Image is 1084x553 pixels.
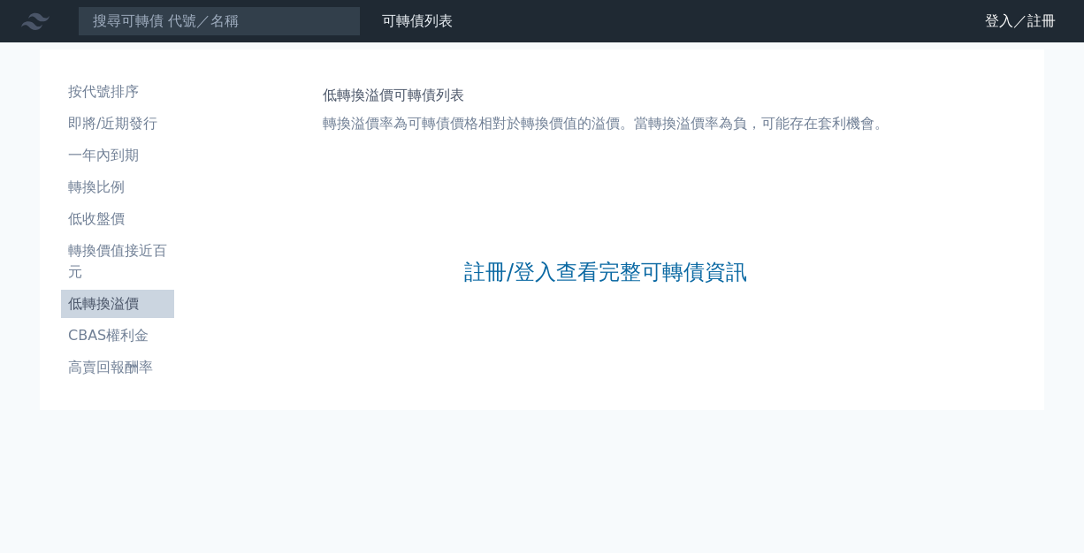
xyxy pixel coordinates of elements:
p: 轉換溢價率為可轉債價格相對於轉換價值的溢價。當轉換溢價率為負，可能存在套利機會。 [323,113,889,134]
li: 高賣回報酬率 [61,357,174,378]
h1: 低轉換溢價可轉債列表 [323,85,889,106]
li: 一年內到期 [61,145,174,166]
a: CBAS權利金 [61,322,174,350]
li: 低收盤價 [61,208,174,230]
a: 低收盤價 [61,205,174,233]
li: 按代號排序 [61,81,174,102]
a: 可轉債列表 [382,12,453,29]
a: 高賣回報酬率 [61,353,174,382]
li: 轉換比例 [61,177,174,198]
li: 轉換價值接近百元 [61,240,174,283]
a: 註冊/登入查看完整可轉債資訊 [464,258,747,286]
a: 即將/近期發行 [61,110,174,138]
li: 即將/近期發行 [61,113,174,134]
input: 搜尋可轉債 代號／名稱 [78,6,361,36]
li: CBAS權利金 [61,325,174,346]
a: 轉換價值接近百元 [61,237,174,286]
li: 低轉換溢價 [61,293,174,314]
a: 一年內到期 [61,141,174,170]
a: 登入／註冊 [971,7,1070,35]
a: 低轉換溢價 [61,290,174,318]
a: 轉換比例 [61,173,174,201]
a: 按代號排序 [61,78,174,106]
